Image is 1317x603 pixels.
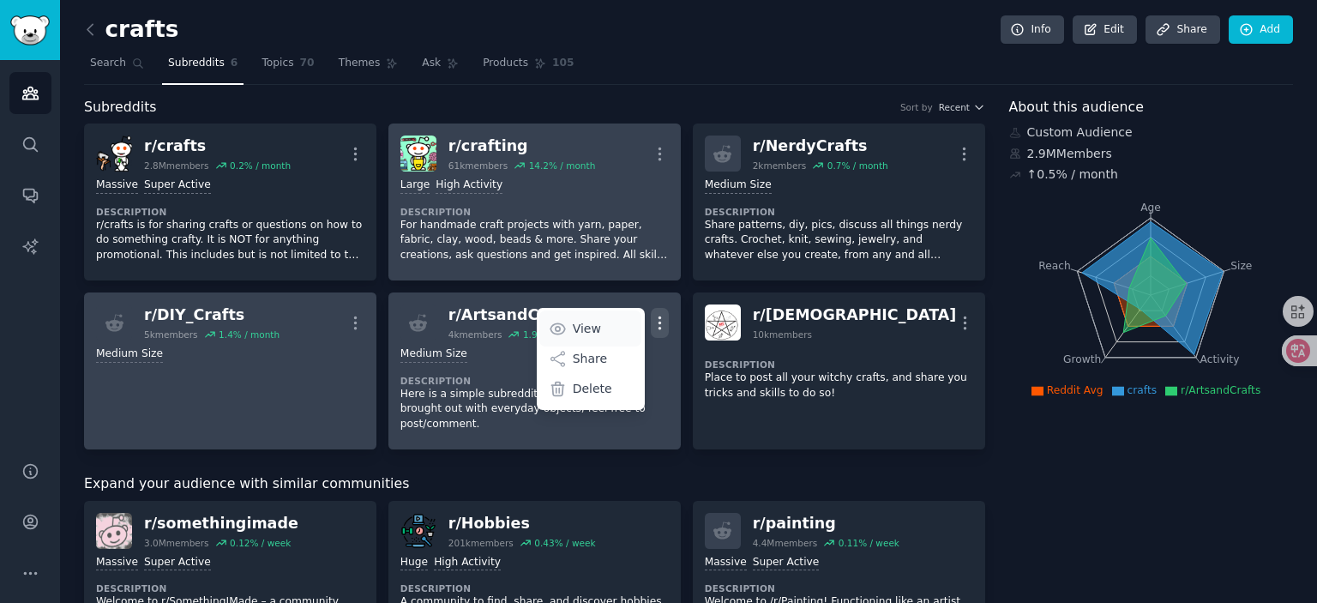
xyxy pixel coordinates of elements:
h2: crafts [84,16,178,44]
p: r/crafts is for sharing crafts or questions on how to do something crafty. It is NOT for anything... [96,218,364,263]
span: About this audience [1009,97,1144,118]
img: somethingimade [96,513,132,549]
div: 1.9 % / month [523,329,584,341]
div: 0.2 % / month [230,160,291,172]
div: 14.2 % / month [529,160,596,172]
span: r/ArtsandCrafts [1181,384,1260,396]
a: View [539,311,641,347]
a: craftsr/crafts2.8Mmembers0.2% / monthMassiveSuper ActiveDescriptionr/crafts is for sharing crafts... [84,124,376,280]
div: r/ crafting [448,136,595,157]
a: Ask [416,50,465,85]
img: GummySearch logo [10,15,50,45]
span: Expand your audience with similar communities [84,473,409,495]
div: Medium Size [705,178,772,194]
div: 4.4M members [753,537,818,549]
dt: Description [705,359,973,371]
p: Here is a simple subreddit for creative ideas brought out with everyday objects, feel free to pos... [400,387,669,432]
div: 2k members [753,160,807,172]
p: Share [573,350,607,368]
span: crafts [1128,384,1158,396]
div: 2.8M members [144,160,209,172]
span: Reddit Avg [1047,384,1104,396]
p: Delete [573,380,612,398]
span: 105 [552,56,574,71]
div: ↑ 0.5 % / month [1027,166,1118,184]
div: Medium Size [96,347,163,363]
a: Info [1001,15,1064,45]
div: Custom Audience [1009,124,1294,142]
a: r/ArtsandCrafts4kmembers1.9% / monthViewShareDeleteMedium SizeDescriptionHere is a simple subredd... [388,292,681,449]
dt: Description [400,582,669,594]
span: Recent [939,101,970,113]
div: 2.9M Members [1009,145,1294,163]
dt: Description [400,206,669,218]
a: craftingr/crafting61kmembers14.2% / monthLargeHigh ActivityDescriptionFor handmade craft projects... [388,124,681,280]
button: Recent [939,101,985,113]
dt: Description [705,582,973,594]
dt: Description [400,375,669,387]
tspan: Age [1140,202,1161,214]
div: 1.4 % / month [219,329,280,341]
a: Themes [333,50,405,85]
span: Search [90,56,126,71]
div: 0.43 % / week [534,537,595,549]
img: crafts [96,136,132,172]
div: r/ ArtsandCrafts [448,305,584,326]
a: Search [84,50,150,85]
a: Add [1229,15,1293,45]
div: 10k members [753,329,812,341]
div: 0.12 % / week [230,537,291,549]
div: r/ NerdyCrafts [753,136,888,157]
span: Subreddits [168,56,225,71]
span: Ask [422,56,441,71]
div: r/ painting [753,513,899,534]
span: Themes [339,56,381,71]
div: 3.0M members [144,537,209,549]
img: Hobbies [400,513,436,549]
div: r/ crafts [144,136,291,157]
div: High Activity [436,178,502,194]
tspan: Reach [1038,259,1071,271]
a: Edit [1073,15,1137,45]
div: r/ somethingimade [144,513,298,534]
a: Share [1146,15,1219,45]
div: r/ DIY_Crafts [144,305,280,326]
div: Massive [705,555,747,571]
div: Massive [96,178,138,194]
div: Super Active [144,178,211,194]
span: Products [483,56,528,71]
a: r/DIY_Crafts5kmembers1.4% / monthMedium Size [84,292,376,449]
div: High Activity [434,555,501,571]
div: 0.7 % / month [827,160,888,172]
div: Super Active [753,555,820,571]
tspan: Size [1230,259,1252,271]
div: r/ Hobbies [448,513,596,534]
p: For handmade craft projects with yarn, paper, fabric, clay, wood, beads & more. Share your creati... [400,218,669,263]
div: Sort by [900,101,933,113]
span: Subreddits [84,97,157,118]
p: View [573,320,601,338]
a: r/NerdyCrafts2kmembers0.7% / monthMedium SizeDescriptionShare patterns, diy, pics, discuss all th... [693,124,985,280]
a: Products105 [477,50,580,85]
div: Medium Size [400,347,467,363]
dt: Description [96,582,364,594]
div: r/ [DEMOGRAPHIC_DATA] [753,305,957,326]
p: Place to post all your witchy crafts, and share you tricks and skills to do so! [705,371,973,401]
a: WiccanCraftsr/[DEMOGRAPHIC_DATA]10kmembersDescriptionPlace to post all your witchy crafts, and sh... [693,292,985,449]
div: 61k members [448,160,508,172]
div: Huge [400,555,428,571]
span: 70 [300,56,315,71]
dt: Description [96,206,364,218]
a: Topics70 [256,50,320,85]
span: 6 [231,56,238,71]
span: Topics [262,56,293,71]
tspan: Activity [1200,353,1239,365]
p: Share patterns, diy, pics, discuss all things nerdy crafts. Crochet, knit, sewing, jewelry, and w... [705,218,973,263]
div: 0.11 % / week [839,537,899,549]
tspan: Growth [1063,353,1101,365]
div: 5k members [144,329,198,341]
div: 4k members [448,329,502,341]
a: Subreddits6 [162,50,244,85]
div: 201k members [448,537,514,549]
img: WiccanCrafts [705,305,741,341]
